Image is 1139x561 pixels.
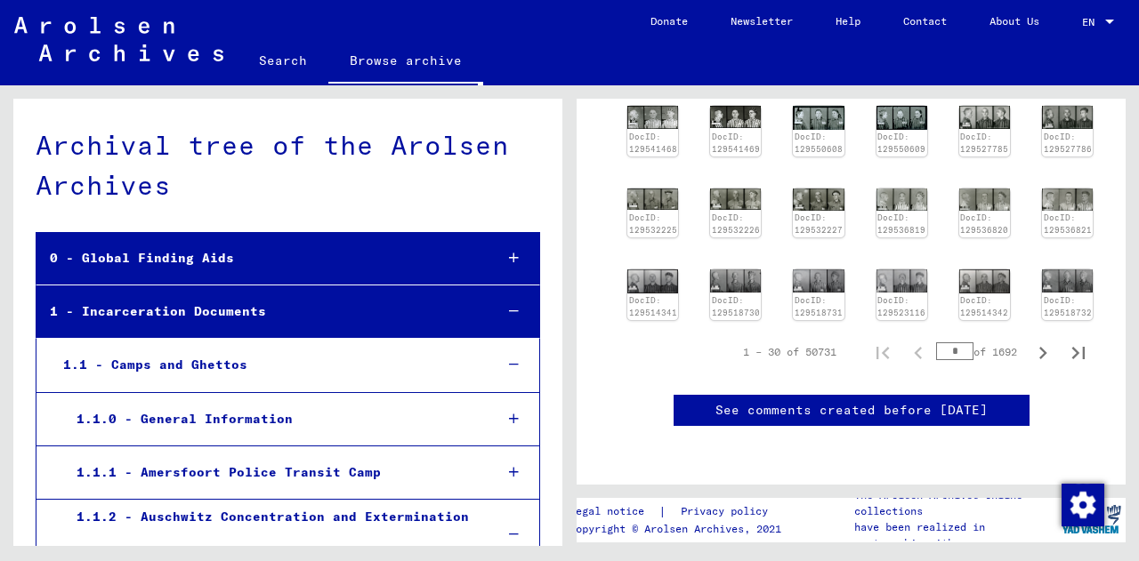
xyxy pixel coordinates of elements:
[666,502,789,521] a: Privacy policy
[629,212,677,235] a: DocID: 129532225
[1044,132,1092,154] a: DocID: 129527786
[712,212,760,235] a: DocID: 129532226
[960,212,1008,235] a: DocID: 129536820
[959,106,1010,128] img: 001.jpg
[793,106,844,129] img: 001.jpg
[712,295,760,317] a: DocID: 129518730
[1042,106,1093,129] img: 001.jpg
[1082,16,1102,28] span: EN
[960,132,1008,154] a: DocID: 129527785
[865,334,901,370] button: First page
[710,106,761,128] img: 001.jpg
[795,132,843,154] a: DocID: 129550608
[36,125,540,205] div: Archival tree of the Arolsen Archives
[238,39,328,82] a: Search
[1061,334,1096,370] button: Last page
[795,295,843,317] a: DocID: 129518731
[1058,497,1125,541] img: yv_logo.png
[877,132,925,154] a: DocID: 129550609
[627,106,678,128] img: 001.jpg
[877,212,925,235] a: DocID: 129536819
[876,106,927,129] img: 001.jpg
[1044,212,1092,235] a: DocID: 129536821
[710,188,761,211] img: 001.jpg
[876,269,927,293] img: 001.jpg
[36,294,480,329] div: 1 - Incarceration Documents
[629,295,677,317] a: DocID: 129514341
[793,188,844,211] img: 001.jpg
[877,295,925,317] a: DocID: 129523116
[854,487,1057,519] p: The Arolsen Archives online collections
[959,188,1010,211] img: 001.jpg
[1042,269,1093,293] img: 001.jpg
[629,132,677,154] a: DocID: 129541468
[876,188,927,211] img: 001.jpg
[328,39,483,85] a: Browse archive
[901,334,936,370] button: Previous page
[959,269,1010,293] img: 001.jpg
[1044,295,1092,317] a: DocID: 129518732
[569,502,789,521] div: |
[63,402,480,437] div: 1.1.0 - General Information
[712,132,760,154] a: DocID: 129541469
[1062,484,1104,526] img: Change consent
[1042,188,1093,211] img: 001.jpg
[569,521,789,537] p: Copyright © Arolsen Archives, 2021
[63,455,480,490] div: 1.1.1 - Amersfoort Police Transit Camp
[793,269,844,293] img: 001.jpg
[960,295,1008,317] a: DocID: 129514342
[710,269,761,293] img: 001.jpg
[854,519,1057,551] p: have been realized in partnership with
[715,401,988,420] a: See comments created before [DATE]
[1025,334,1061,370] button: Next page
[569,502,658,521] a: Legal notice
[936,343,1025,360] div: of 1692
[795,212,843,235] a: DocID: 129532227
[627,188,678,211] img: 001.jpg
[14,17,223,61] img: Arolsen_neg.svg
[50,348,480,382] div: 1.1 - Camps and Ghettos
[627,269,678,293] img: 001.jpg
[743,344,836,360] div: 1 – 30 of 50731
[36,241,480,276] div: 0 - Global Finding Aids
